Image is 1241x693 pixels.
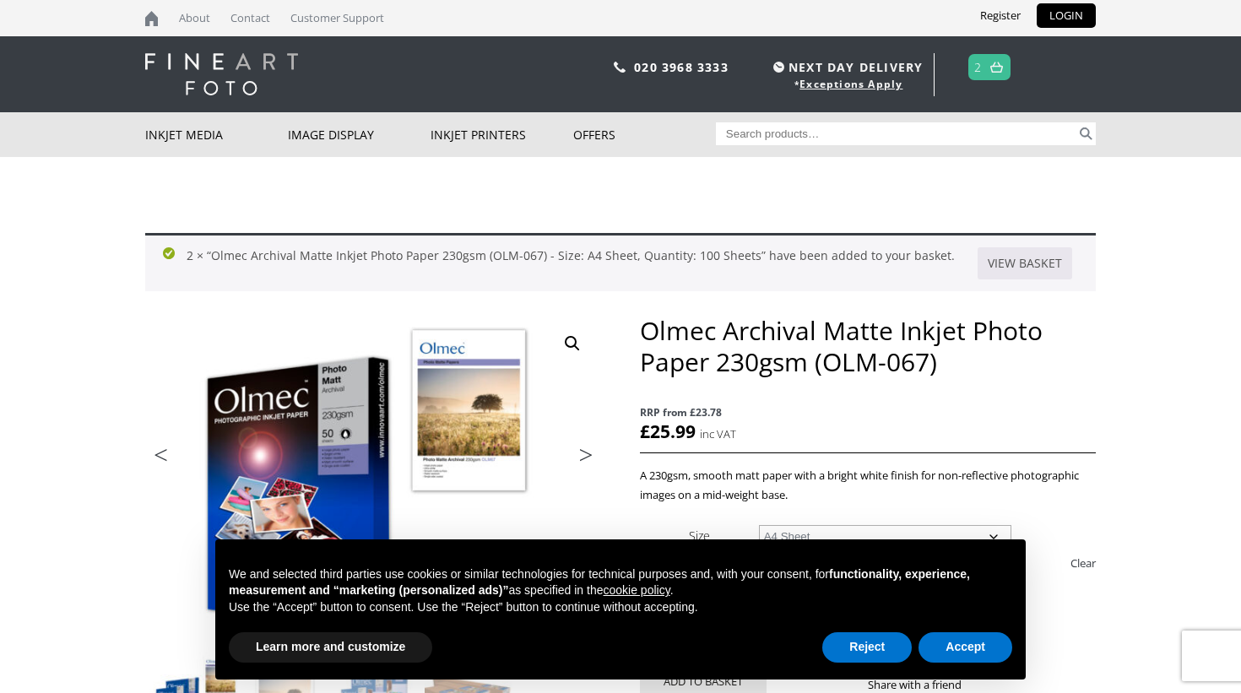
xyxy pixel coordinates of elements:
button: Learn more and customize [229,632,432,663]
h1: Olmec Archival Matte Inkjet Photo Paper 230gsm (OLM-067) [640,315,1096,377]
span: RRP from £23.78 [640,403,1096,422]
a: Register [967,3,1033,28]
img: logo-white.svg [145,53,298,95]
a: 020 3968 3333 [634,59,729,75]
a: LOGIN [1037,3,1096,28]
div: Notice [202,526,1039,693]
a: Inkjet Media [145,112,288,157]
a: Image Display [288,112,431,157]
p: Use the “Accept” button to consent. Use the “Reject” button to continue without accepting. [229,599,1012,616]
input: Search products… [716,122,1077,145]
strong: functionality, experience, measurement and “marketing (personalized ads)” [229,567,970,598]
a: Offers [573,112,716,157]
button: Accept [919,632,1012,663]
a: Clear options [1070,550,1096,577]
span: £ [640,420,650,443]
img: time.svg [773,62,784,73]
a: View full-screen image gallery [557,328,588,359]
span: NEXT DAY DELIVERY [769,57,923,77]
button: Search [1076,122,1096,145]
a: Exceptions Apply [799,77,902,91]
bdi: 25.99 [640,420,696,443]
a: Inkjet Printers [431,112,573,157]
img: basket.svg [990,62,1003,73]
a: cookie policy [604,583,670,597]
img: phone.svg [614,62,626,73]
div: 2 × “Olmec Archival Matte Inkjet Photo Paper 230gsm (OLM-067) - Size: A4 Sheet, Quantity: 100 She... [145,233,1096,291]
a: 2 [974,55,982,79]
p: A 230gsm, smooth matt paper with a bright white finish for non-reflective photographic images on ... [640,466,1096,505]
p: We and selected third parties use cookies or similar technologies for technical purposes and, wit... [229,566,1012,599]
button: Reject [822,632,912,663]
a: View basket [978,247,1072,279]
